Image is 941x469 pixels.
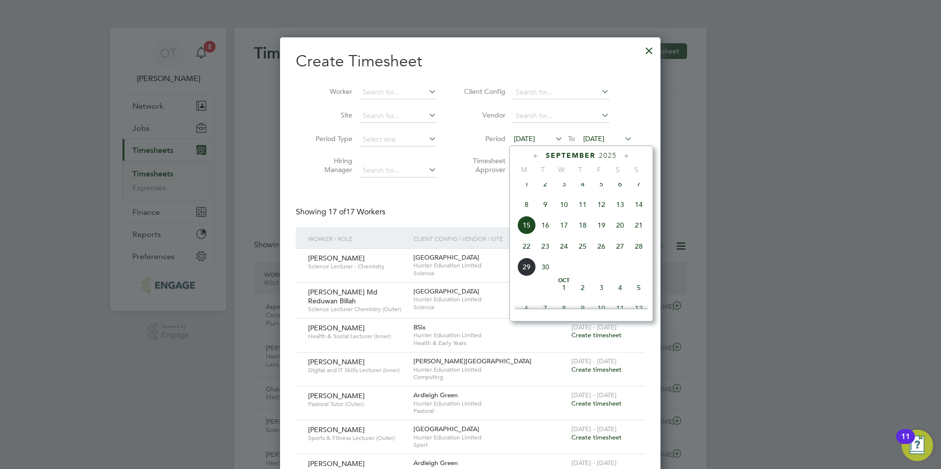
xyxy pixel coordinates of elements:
div: 11 [901,437,910,449]
span: [GEOGRAPHIC_DATA] [413,253,479,262]
span: 2025 [599,151,617,160]
span: 28 [629,237,648,256]
span: Computing [413,373,566,381]
span: Science Lecturer Chemistry (Outer) [308,305,406,313]
span: 4 [611,278,629,297]
span: Ardleigh Green [413,459,458,467]
span: 15 [517,216,536,234]
input: Search for... [512,86,609,99]
label: Site [308,111,352,119]
span: 27 [611,237,629,256]
span: Pastoral Tutor (Outer) [308,400,406,408]
span: [PERSON_NAME] [308,357,365,366]
span: 8 [517,195,536,214]
span: [DATE] - [DATE] [571,323,617,331]
span: 17 of [328,207,346,217]
span: 11 [573,195,592,214]
input: Select one [359,133,437,147]
span: 2 [536,175,555,193]
span: 14 [629,195,648,214]
span: 20 [611,216,629,234]
span: [PERSON_NAME] [308,323,365,332]
span: S [608,165,627,174]
span: To [565,132,578,145]
span: Ardleigh Green [413,391,458,399]
span: Science [413,269,566,277]
span: 18 [573,216,592,234]
span: Create timesheet [571,365,622,374]
span: 21 [629,216,648,234]
label: Client Config [461,87,505,96]
label: Period Type [308,134,352,143]
input: Search for... [359,164,437,177]
span: 1 [517,175,536,193]
span: [DATE] [583,134,604,143]
span: [DATE] [514,134,535,143]
span: 3 [592,278,611,297]
span: [DATE] - [DATE] [571,425,617,433]
span: Health & Social Lecturer (Inner) [308,332,406,340]
span: Hunter Education Limited [413,400,566,408]
span: 7 [629,175,648,193]
label: Timesheet Approver [461,156,505,174]
span: [PERSON_NAME] [308,391,365,400]
span: F [590,165,608,174]
div: Client Config / Vendor / Site [411,227,569,250]
span: M [515,165,533,174]
input: Search for... [512,109,609,123]
span: Pastoral [413,407,566,415]
span: Oct [555,278,573,283]
input: Search for... [359,86,437,99]
span: Sports & Fitness Lecturer (Outer) [308,434,406,442]
span: [GEOGRAPHIC_DATA] [413,425,479,433]
span: 11 [611,299,629,318]
span: [DATE] - [DATE] [571,459,617,467]
span: Create timesheet [571,399,622,408]
span: Sport [413,441,566,449]
span: 4 [573,175,592,193]
span: Science [413,303,566,311]
span: [GEOGRAPHIC_DATA] [413,287,479,295]
span: 10 [555,195,573,214]
button: Open Resource Center, 11 new notifications [902,430,933,461]
span: 17 [555,216,573,234]
label: Hiring Manager [308,156,352,174]
span: T [533,165,552,174]
span: 7 [536,299,555,318]
div: Showing [296,207,387,217]
span: BSix [413,323,426,331]
span: T [571,165,590,174]
span: Hunter Education Limited [413,295,566,303]
span: 2 [573,278,592,297]
span: 25 [573,237,592,256]
span: W [552,165,571,174]
span: 17 Workers [328,207,385,217]
span: 1 [555,278,573,297]
span: 16 [536,216,555,234]
span: 6 [611,175,629,193]
span: 6 [517,299,536,318]
span: [PERSON_NAME] Md Reduwan Billah [308,288,377,305]
span: Hunter Education Limited [413,434,566,441]
span: 12 [592,195,611,214]
span: Digital and IT Skills Lecturer (Inner) [308,366,406,374]
span: [PERSON_NAME][GEOGRAPHIC_DATA] [413,357,532,365]
span: 3 [555,175,573,193]
span: 19 [592,216,611,234]
span: 26 [592,237,611,256]
span: 9 [536,195,555,214]
label: Period [461,134,505,143]
span: [PERSON_NAME] [308,425,365,434]
span: 13 [611,195,629,214]
span: Science Lecturer - Chemistry [308,263,406,270]
span: 30 [536,258,555,276]
span: S [627,165,646,174]
span: Hunter Education Limited [413,331,566,339]
span: Health & Early Years [413,339,566,347]
label: Worker [308,87,352,96]
span: 5 [629,278,648,297]
h2: Create Timesheet [296,51,645,72]
span: Create timesheet [571,331,622,339]
input: Search for... [359,109,437,123]
span: [PERSON_NAME] [308,459,365,468]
